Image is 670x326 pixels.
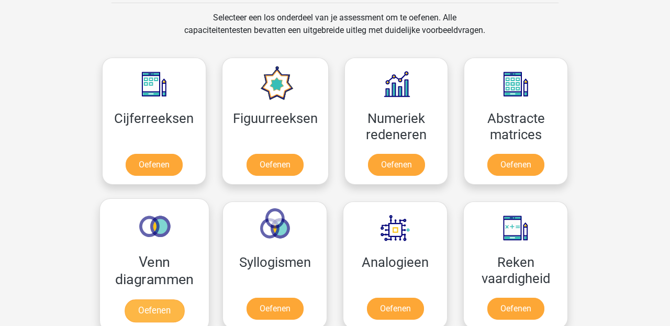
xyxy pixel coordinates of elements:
[368,154,425,176] a: Oefenen
[487,154,544,176] a: Oefenen
[367,298,424,320] a: Oefenen
[125,299,184,322] a: Oefenen
[247,154,304,176] a: Oefenen
[247,298,304,320] a: Oefenen
[174,12,495,49] div: Selecteer een los onderdeel van je assessment om te oefenen. Alle capaciteitentesten bevatten een...
[487,298,544,320] a: Oefenen
[126,154,183,176] a: Oefenen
